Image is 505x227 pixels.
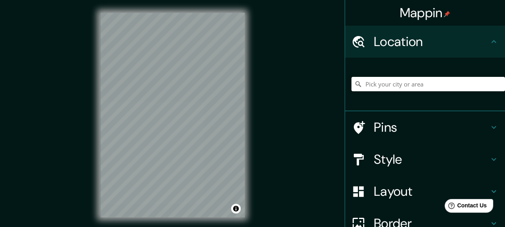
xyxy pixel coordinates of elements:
[400,5,451,21] h4: Mappin
[231,204,241,213] button: Toggle attribution
[345,111,505,143] div: Pins
[434,196,496,218] iframe: Help widget launcher
[444,11,450,17] img: pin-icon.png
[374,183,489,199] h4: Layout
[100,13,245,217] canvas: Map
[351,77,505,91] input: Pick your city or area
[374,151,489,167] h4: Style
[345,143,505,175] div: Style
[345,26,505,58] div: Location
[374,34,489,50] h4: Location
[345,175,505,207] div: Layout
[374,119,489,135] h4: Pins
